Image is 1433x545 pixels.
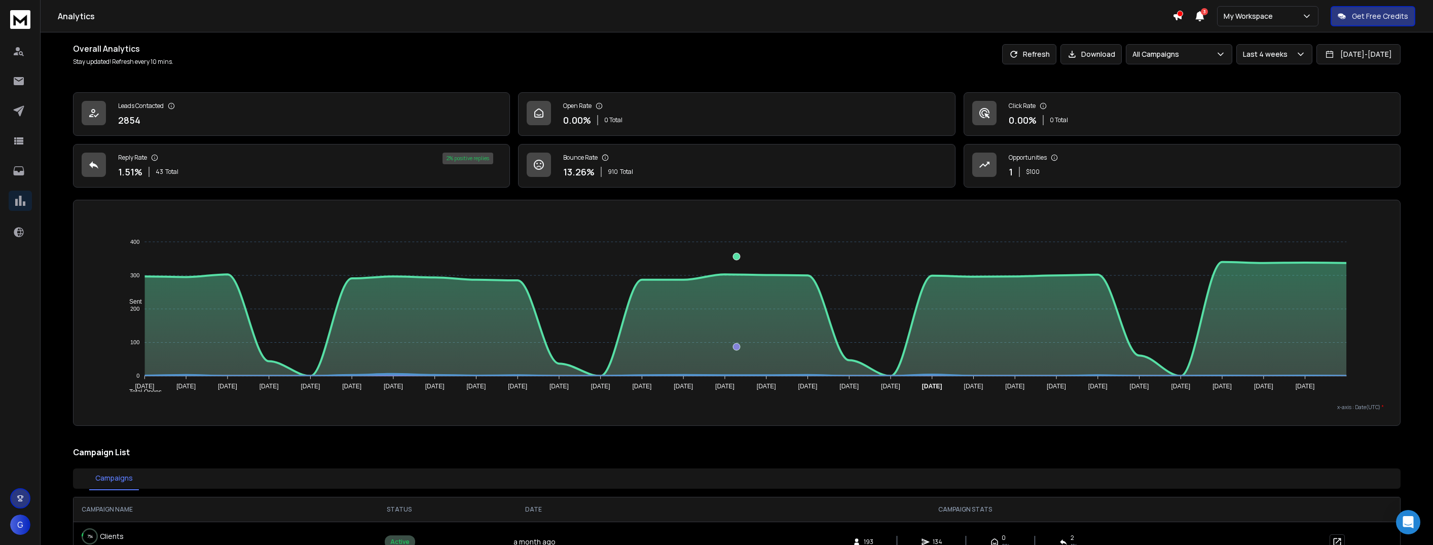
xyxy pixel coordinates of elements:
tspan: [DATE] [674,383,693,390]
p: 7 % [87,531,93,541]
tspan: [DATE] [715,383,734,390]
button: Download [1060,44,1122,64]
button: Get Free Credits [1331,6,1415,26]
tspan: [DATE] [591,383,610,390]
tspan: [DATE] [467,383,486,390]
p: 0.00 % [563,113,591,127]
tspan: 300 [130,272,139,278]
span: 2 [1071,534,1074,542]
p: Click Rate [1009,102,1036,110]
span: Sent [122,298,142,305]
button: G [10,515,30,535]
p: Stay updated! Refresh every 10 mins. [73,58,173,66]
button: [DATE]-[DATE] [1316,44,1401,64]
p: 0 Total [604,116,622,124]
tspan: [DATE] [1006,383,1025,390]
tspan: [DATE] [260,383,279,390]
img: logo [10,10,30,29]
p: x-axis : Date(UTC) [90,404,1384,411]
tspan: [DATE] [1296,383,1315,390]
p: Last 4 weeks [1243,49,1292,59]
button: Campaigns [89,467,139,490]
tspan: [DATE] [1130,383,1149,390]
a: Leads Contacted2854 [73,92,510,136]
div: Open Intercom Messenger [1396,510,1420,534]
tspan: 400 [130,239,139,245]
tspan: [DATE] [1254,383,1273,390]
th: DATE [459,497,609,522]
p: $ 100 [1026,168,1040,176]
p: 1 [1009,165,1013,179]
p: Download [1081,49,1115,59]
p: Leads Contacted [118,102,164,110]
p: 2854 [118,113,140,127]
a: Click Rate0.00%0 Total [964,92,1401,136]
h2: Campaign List [73,446,1401,458]
tspan: [DATE] [840,383,859,390]
span: Total [620,168,633,176]
tspan: 200 [130,306,139,312]
th: CAMPAIGN NAME [74,497,340,522]
tspan: [DATE] [881,383,900,390]
h1: Overall Analytics [73,43,173,55]
tspan: [DATE] [549,383,569,390]
th: STATUS [340,497,459,522]
button: Refresh [1002,44,1056,64]
p: Opportunities [1009,154,1047,162]
p: My Workspace [1224,11,1277,21]
span: Total [165,168,178,176]
p: Refresh [1023,49,1050,59]
div: 2 % positive replies [443,153,493,164]
tspan: [DATE] [964,383,983,390]
tspan: [DATE] [508,383,528,390]
p: Get Free Credits [1352,11,1408,21]
a: Open Rate0.00%0 Total [518,92,955,136]
tspan: [DATE] [922,383,942,390]
tspan: [DATE] [757,383,776,390]
span: 0 [1002,534,1006,542]
tspan: [DATE] [135,383,155,390]
p: Reply Rate [118,154,147,162]
p: 0 Total [1050,116,1068,124]
tspan: [DATE] [633,383,652,390]
th: CAMPAIGN STATS [608,497,1321,522]
span: 3 [1201,8,1208,15]
tspan: [DATE] [343,383,362,390]
tspan: 0 [137,373,140,379]
tspan: [DATE] [177,383,196,390]
p: 0.00 % [1009,113,1037,127]
tspan: [DATE] [1047,383,1066,390]
span: 43 [156,168,163,176]
tspan: [DATE] [425,383,445,390]
tspan: [DATE] [1088,383,1108,390]
tspan: [DATE] [218,383,237,390]
p: Bounce Rate [563,154,598,162]
span: Total Opens [122,388,162,395]
tspan: [DATE] [1212,383,1232,390]
p: All Campaigns [1132,49,1183,59]
a: Reply Rate1.51%43Total2% positive replies [73,144,510,188]
p: 1.51 % [118,165,142,179]
a: Bounce Rate13.26%910Total [518,144,955,188]
tspan: [DATE] [798,383,818,390]
span: 910 [608,168,618,176]
tspan: [DATE] [301,383,320,390]
p: 13.26 % [563,165,595,179]
tspan: [DATE] [384,383,403,390]
p: Open Rate [563,102,592,110]
tspan: 100 [130,339,139,345]
a: Opportunities1$100 [964,144,1401,188]
h1: Analytics [58,10,1172,22]
tspan: [DATE] [1171,383,1191,390]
